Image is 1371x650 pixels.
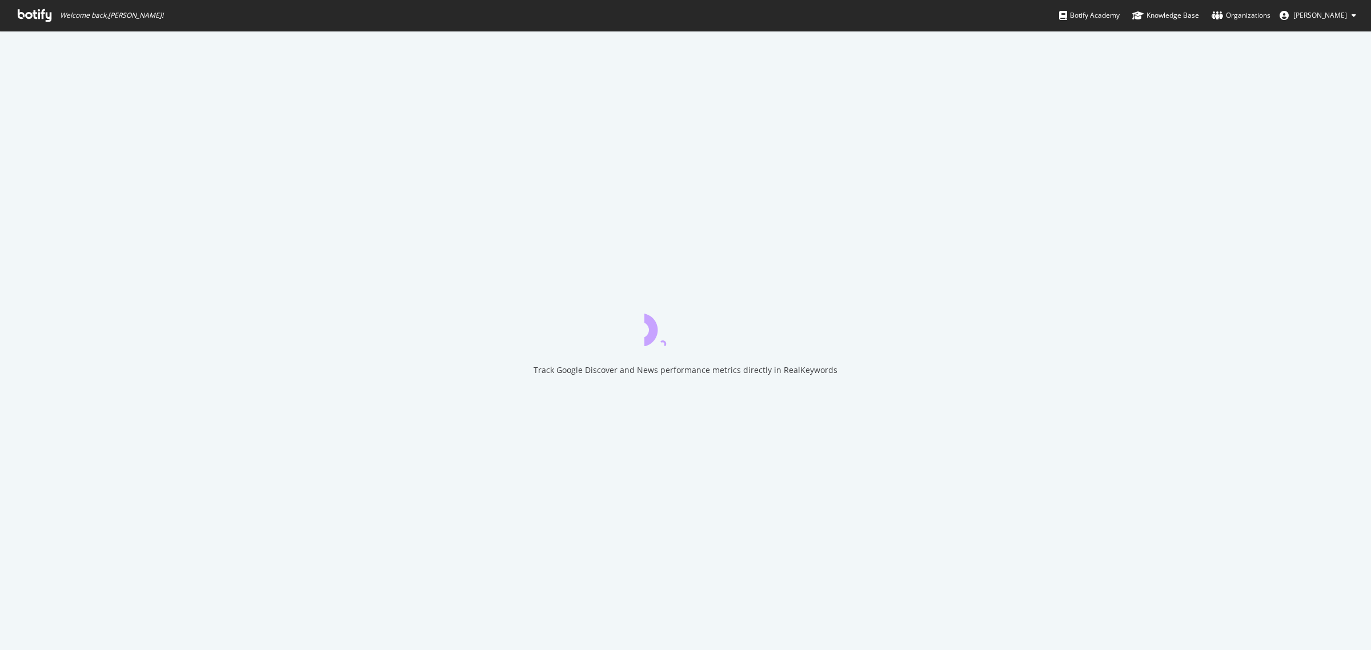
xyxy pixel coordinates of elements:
[1293,10,1347,20] span: Quentin Arnold
[1132,10,1199,21] div: Knowledge Base
[644,305,727,346] div: animation
[1212,10,1270,21] div: Organizations
[1059,10,1120,21] div: Botify Academy
[534,364,837,376] div: Track Google Discover and News performance metrics directly in RealKeywords
[1270,6,1365,25] button: [PERSON_NAME]
[60,11,163,20] span: Welcome back, [PERSON_NAME] !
